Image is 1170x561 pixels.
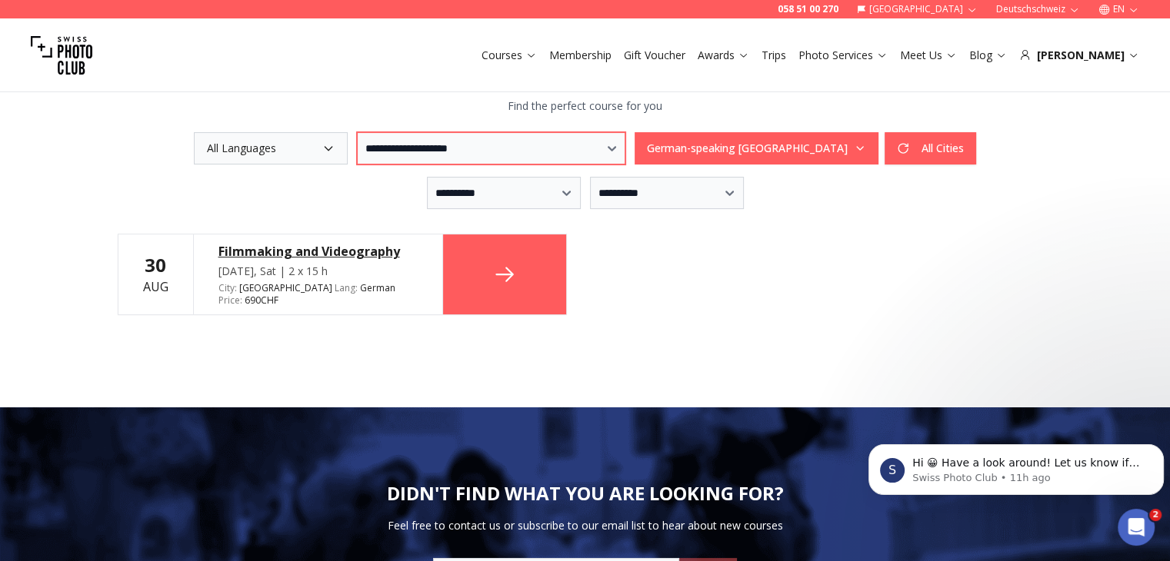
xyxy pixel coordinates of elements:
a: Meet Us [900,48,957,63]
button: Trips [755,45,792,66]
button: Awards [692,45,755,66]
p: Feel free to contact us or subscribe to our email list to hear about new courses [388,518,783,533]
a: Membership [549,48,612,63]
h2: DIDN'T FIND WHAT YOU ARE LOOKING FOR? [387,481,784,506]
div: [PERSON_NAME] [1019,48,1139,63]
a: Photo Services [798,48,888,63]
a: 058 51 00 270 [778,3,838,15]
div: [GEOGRAPHIC_DATA] 690 CHF [218,282,418,307]
a: Trips [762,48,786,63]
img: Swiss photo club [31,25,92,86]
span: Price : [218,294,242,307]
a: Filmmaking and Videography [218,242,418,261]
span: Lang : [335,281,358,294]
button: German-speaking [GEOGRAPHIC_DATA] [635,132,878,164]
button: Blog [963,45,1013,66]
button: Courses [475,45,543,66]
a: Awards [698,48,749,63]
a: Gift Voucher [624,48,685,63]
button: All Languages [194,132,348,164]
button: All Cities [885,132,976,164]
iframe: Intercom live chat [1118,509,1155,546]
a: Courses [482,48,537,63]
p: Find the perfect course for you [118,98,1053,114]
div: Aug [143,253,168,296]
b: 30 [145,252,166,277]
button: Photo Services [792,45,894,66]
button: Membership [543,45,618,66]
iframe: Intercom notifications message [862,412,1170,520]
button: Gift Voucher [618,45,692,66]
span: German [360,282,395,294]
span: City : [218,281,237,294]
div: [DATE], Sat | 2 x 15 h [218,264,418,279]
span: 2 [1149,509,1162,521]
a: Blog [969,48,1007,63]
button: Meet Us [894,45,963,66]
